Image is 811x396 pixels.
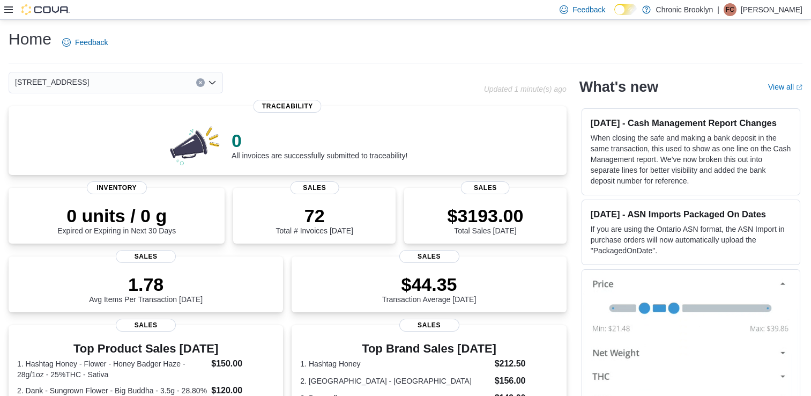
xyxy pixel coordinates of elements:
span: Feedback [572,4,605,15]
span: Sales [461,181,510,194]
p: When closing the safe and making a bank deposit in the same transaction, this used to show as one... [591,133,791,186]
span: Traceability [254,100,322,113]
span: Inventory [87,181,147,194]
input: Dark Mode [614,4,637,15]
p: 1.78 [89,274,203,295]
dt: 2. [GEOGRAPHIC_DATA] - [GEOGRAPHIC_DATA] [300,376,490,386]
div: Fred Chu [724,3,736,16]
p: Chronic Brooklyn [656,3,713,16]
dd: $156.00 [495,375,558,387]
p: If you are using the Ontario ASN format, the ASN Import in purchase orders will now automatically... [591,224,791,256]
span: Dark Mode [614,15,615,16]
h3: [DATE] - Cash Management Report Changes [591,118,791,128]
p: $44.35 [382,274,477,295]
span: Sales [116,250,176,263]
div: All invoices are successfully submitted to traceability! [232,130,407,160]
span: [STREET_ADDRESS] [15,76,89,89]
p: $3193.00 [447,205,523,226]
button: Open list of options [208,78,217,87]
span: Sales [290,181,339,194]
p: Updated 1 minute(s) ago [484,85,567,93]
button: Clear input [196,78,205,87]
span: Feedback [75,37,108,48]
dd: $212.50 [495,357,558,370]
dt: 1. Hashtag Honey [300,358,490,369]
p: 0 units / 0 g [57,205,176,226]
dd: $150.00 [211,357,274,370]
div: Expired or Expiring in Next 30 Days [57,205,176,235]
div: Total Sales [DATE] [447,205,523,235]
p: [PERSON_NAME] [741,3,802,16]
p: 0 [232,130,407,151]
img: 0 [167,123,223,166]
span: Sales [116,319,176,332]
p: 72 [276,205,353,226]
h3: Top Brand Sales [DATE] [300,342,557,355]
div: Transaction Average [DATE] [382,274,477,304]
dt: 1. Hashtag Honey - Flower - Honey Badger Haze - 28g/1oz - 25%THC - Sativa [17,358,207,380]
p: | [717,3,719,16]
svg: External link [796,84,802,91]
h2: What's new [579,78,658,96]
a: View allExternal link [768,83,802,91]
div: Total # Invoices [DATE] [276,205,353,235]
h3: Top Product Sales [DATE] [17,342,274,355]
span: Sales [399,319,459,332]
div: Avg Items Per Transaction [DATE] [89,274,203,304]
h3: [DATE] - ASN Imports Packaged On Dates [591,209,791,219]
a: Feedback [58,32,112,53]
span: FC [726,3,734,16]
h1: Home [9,28,51,50]
span: Sales [399,250,459,263]
img: Cova [21,4,70,15]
